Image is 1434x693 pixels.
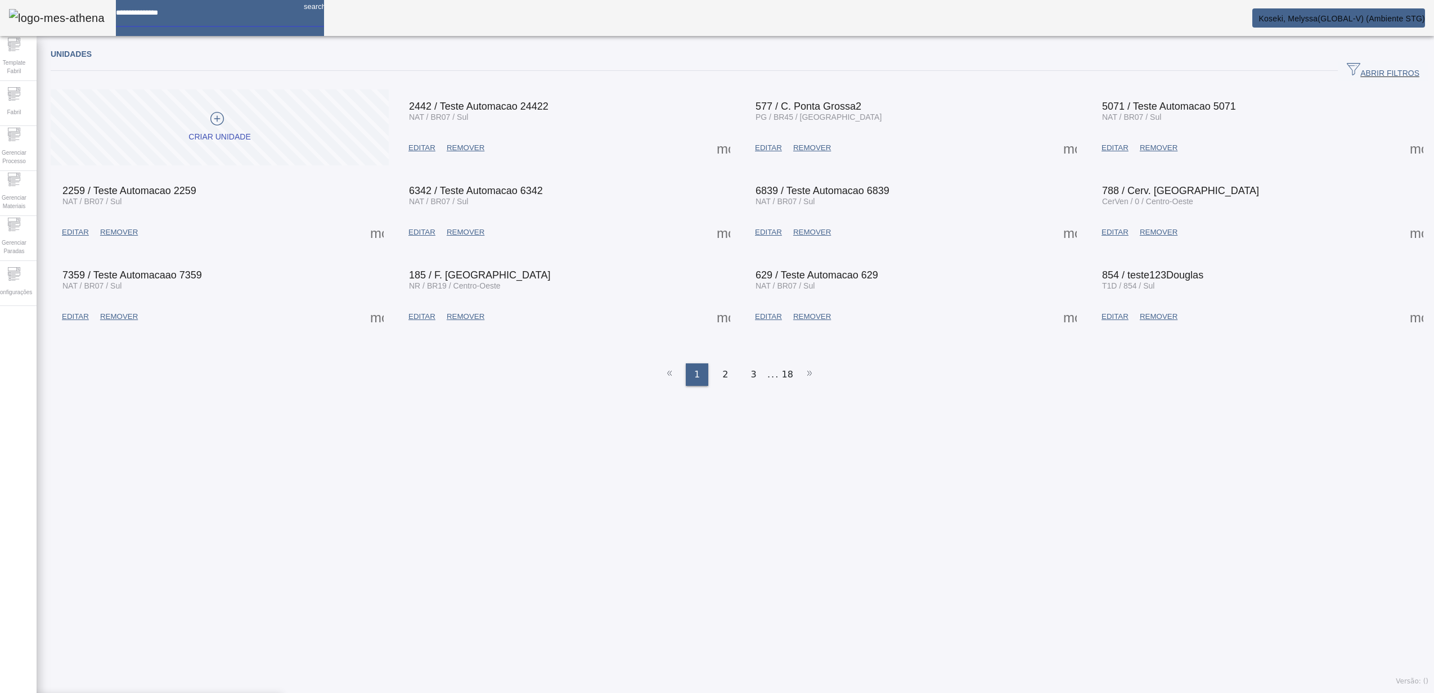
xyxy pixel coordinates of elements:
[756,101,861,112] span: 577 / C. Ponta Grossa2
[409,197,468,206] span: NAT / BR07 / Sul
[1096,307,1134,327] button: EDITAR
[1096,138,1134,158] button: EDITAR
[1347,62,1419,79] span: ABRIR FILTROS
[713,222,734,242] button: Mais
[100,311,138,322] span: REMOVER
[1140,311,1177,322] span: REMOVER
[409,101,549,112] span: 2442 / Teste Automacao 24422
[1060,307,1080,327] button: Mais
[1258,14,1425,23] span: Koseki, Melyssa(GLOBAL-V) (Ambiente STG)
[1102,185,1259,196] span: 788 / Cerv. [GEOGRAPHIC_DATA]
[409,269,550,281] span: 185 / F. [GEOGRAPHIC_DATA]
[403,222,441,242] button: EDITAR
[62,281,122,290] span: NAT / BR07 / Sul
[749,307,788,327] button: EDITAR
[793,311,831,322] span: REMOVER
[1102,112,1161,121] span: NAT / BR07 / Sul
[1096,222,1134,242] button: EDITAR
[1406,307,1427,327] button: Mais
[1060,222,1080,242] button: Mais
[403,307,441,327] button: EDITAR
[1060,138,1080,158] button: Mais
[756,269,878,281] span: 629 / Teste Automacao 629
[100,227,138,238] span: REMOVER
[95,307,143,327] button: REMOVER
[62,269,202,281] span: 7359 / Teste Automacaao 7359
[1102,197,1193,206] span: CerVen / 0 / Centro-Oeste
[62,185,196,196] span: 2259 / Teste Automacao 2259
[756,185,889,196] span: 6839 / Teste Automacao 6839
[722,368,728,381] span: 2
[408,142,435,154] span: EDITAR
[409,281,501,290] span: NR / BR19 / Centro-Oeste
[367,307,387,327] button: Mais
[3,105,24,120] span: Fabril
[713,307,734,327] button: Mais
[51,89,389,165] button: Criar unidade
[1134,138,1183,158] button: REMOVER
[755,142,782,154] span: EDITAR
[1102,101,1236,112] span: 5071 / Teste Automacao 5071
[788,222,837,242] button: REMOVER
[768,363,779,386] li: ...
[1102,269,1203,281] span: 854 / teste123Douglas
[1102,142,1129,154] span: EDITAR
[441,307,490,327] button: REMOVER
[447,142,484,154] span: REMOVER
[51,49,92,58] span: Unidades
[1134,307,1183,327] button: REMOVER
[1396,677,1428,685] span: Versão: ()
[782,363,793,386] li: 18
[793,142,831,154] span: REMOVER
[409,185,543,196] span: 6342 / Teste Automacao 6342
[793,227,831,238] span: REMOVER
[788,138,837,158] button: REMOVER
[408,227,435,238] span: EDITAR
[95,222,143,242] button: REMOVER
[755,227,782,238] span: EDITAR
[9,9,105,27] img: logo-mes-athena
[56,307,95,327] button: EDITAR
[1102,311,1129,322] span: EDITAR
[441,138,490,158] button: REMOVER
[409,112,468,121] span: NAT / BR07 / Sul
[1140,142,1177,154] span: REMOVER
[749,222,788,242] button: EDITAR
[713,138,734,158] button: Mais
[756,112,882,121] span: PG / BR45 / [GEOGRAPHIC_DATA]
[447,227,484,238] span: REMOVER
[1134,222,1183,242] button: REMOVER
[62,197,122,206] span: NAT / BR07 / Sul
[56,222,95,242] button: EDITAR
[750,368,756,381] span: 3
[1102,281,1154,290] span: T1D / 854 / Sul
[1406,222,1427,242] button: Mais
[749,138,788,158] button: EDITAR
[62,227,89,238] span: EDITAR
[755,311,782,322] span: EDITAR
[1102,227,1129,238] span: EDITAR
[62,311,89,322] span: EDITAR
[1406,138,1427,158] button: Mais
[403,138,441,158] button: EDITAR
[756,197,815,206] span: NAT / BR07 / Sul
[367,222,387,242] button: Mais
[408,311,435,322] span: EDITAR
[1338,61,1428,81] button: ABRIR FILTROS
[188,132,250,143] div: Criar unidade
[1140,227,1177,238] span: REMOVER
[447,311,484,322] span: REMOVER
[441,222,490,242] button: REMOVER
[788,307,837,327] button: REMOVER
[756,281,815,290] span: NAT / BR07 / Sul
